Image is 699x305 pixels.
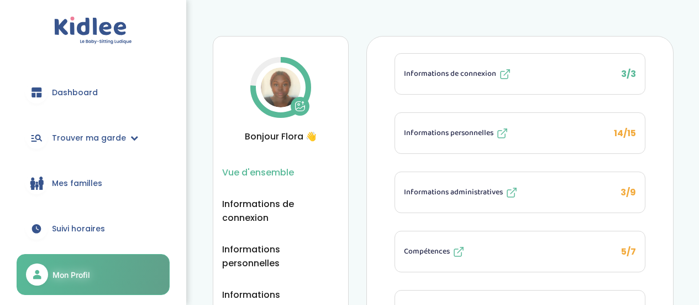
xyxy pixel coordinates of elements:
button: Informations personnelles [222,242,339,270]
li: 3/3 [395,53,645,95]
span: Mon Profil [52,269,90,281]
span: Informations de connexion [404,68,496,80]
span: 5/7 [621,245,636,258]
span: 3/3 [621,68,636,80]
button: Informations personnelles 14/15 [395,113,645,153]
button: Compétences 5/7 [395,231,645,272]
a: Suivi horaires [17,209,170,249]
span: Compétences [404,246,450,257]
button: Vue d'ensemble [222,166,294,179]
span: Informations personnelles [404,127,493,139]
span: Suivi horaires [52,223,105,235]
button: Informations de connexion 3/3 [395,54,645,94]
span: Dashboard [52,87,98,99]
a: Trouver ma garde [17,118,170,158]
span: Trouver ma garde [52,132,126,144]
li: 5/7 [395,231,645,272]
button: Informations de connexion [222,197,339,225]
span: 3/9 [621,186,636,199]
button: Informations administratives 3/9 [395,172,645,213]
span: Mes familles [52,178,102,189]
a: Mes familles [17,163,170,203]
span: Informations administratives [404,187,503,198]
span: 14/15 [614,127,636,139]
span: Bonjour Flora 👋 [222,130,339,143]
a: Dashboard [17,73,170,112]
img: logo.svg [54,17,132,45]
a: Mon Profil [17,254,170,295]
li: 3/9 [395,172,645,213]
img: Avatar [261,68,301,107]
li: 14/15 [395,112,645,154]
